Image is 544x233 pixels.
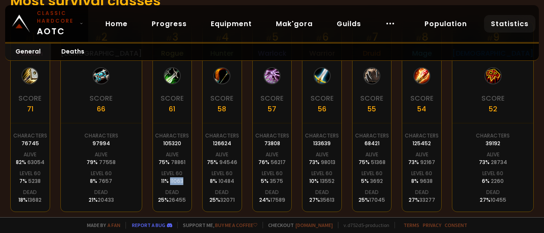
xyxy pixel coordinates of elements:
[418,15,474,33] a: Population
[215,222,257,228] a: Buy me a coffee
[262,170,283,177] div: Level 60
[93,140,110,147] div: 97994
[481,93,505,104] div: Score
[270,177,283,185] span: 3575
[423,222,441,228] a: Privacy
[97,104,105,114] div: 66
[479,158,507,166] div: 73 %
[155,132,189,140] div: Characters
[315,188,329,196] div: Dead
[218,104,226,114] div: 58
[359,158,386,166] div: 75 %
[408,158,435,166] div: 73 %
[266,151,278,158] div: Alive
[260,93,284,104] div: Score
[268,104,276,114] div: 57
[18,93,42,104] div: Score
[18,196,42,204] div: 18 %
[161,177,183,185] div: 11 %
[369,196,385,203] span: 17045
[132,222,165,228] a: Report a bug
[163,140,181,147] div: 105320
[476,132,510,140] div: Characters
[161,93,184,104] div: Score
[259,196,285,204] div: 24 %
[158,158,185,166] div: 75 %
[309,158,335,166] div: 73 %
[90,177,112,185] div: 8 %
[486,188,500,196] div: Dead
[220,196,235,203] span: 32071
[108,222,120,228] a: a fan
[318,104,326,114] div: 56
[411,177,433,185] div: 8 %
[27,196,42,203] span: 13682
[420,177,433,185] span: 9638
[89,196,114,204] div: 21 %
[5,5,88,42] a: Classic HardcoreAOTC
[94,188,108,196] div: Dead
[158,196,186,204] div: 25 %
[311,170,332,177] div: Level 60
[209,196,235,204] div: 25 %
[207,158,237,166] div: 75 %
[165,188,179,196] div: Dead
[365,140,380,147] div: 68421
[213,140,231,147] div: 126624
[355,132,389,140] div: Characters
[87,158,116,166] div: 79 %
[320,177,335,185] span: 13552
[170,177,183,185] span: 11063
[205,132,239,140] div: Characters
[27,104,33,114] div: 71
[415,188,429,196] div: Dead
[169,104,175,114] div: 61
[316,151,329,158] div: Alive
[445,222,467,228] a: Consent
[330,15,368,33] a: Guilds
[16,158,45,166] div: 82 %
[365,188,379,196] div: Dead
[218,177,234,185] span: 10484
[169,196,186,203] span: 26455
[480,196,506,204] div: 27 %
[415,151,428,158] div: Alive
[23,188,37,196] div: Dead
[91,170,112,177] div: Level 60
[491,158,507,166] span: 28734
[482,177,504,185] div: 6 %
[37,9,76,25] small: Classic Hardcore
[204,15,259,33] a: Equipment
[37,9,76,38] span: AOTC
[420,158,435,166] span: 92167
[412,140,431,147] div: 125452
[263,222,333,228] span: Checkout
[491,177,504,185] span: 2260
[95,151,108,158] div: Alive
[309,177,335,185] div: 10 %
[404,222,419,228] a: Terms
[296,222,333,228] a: [DOMAIN_NAME]
[264,140,280,147] div: 73808
[258,158,286,166] div: 76 %
[338,222,389,228] span: v. d752d5 - production
[161,170,182,177] div: Level 60
[321,158,335,166] span: 98013
[360,93,383,104] div: Score
[19,177,41,185] div: 7 %
[210,177,234,185] div: 8 %
[365,151,378,158] div: Alive
[99,177,112,185] span: 7657
[490,196,506,203] span: 10455
[419,196,435,203] span: 33277
[359,196,385,204] div: 25 %
[370,177,383,185] span: 3692
[90,93,113,104] div: Score
[313,140,331,147] div: 133639
[362,170,383,177] div: Level 60
[320,196,335,203] span: 35613
[210,93,233,104] div: Score
[215,151,228,158] div: Alive
[177,222,257,228] span: Support me,
[99,15,135,33] a: Home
